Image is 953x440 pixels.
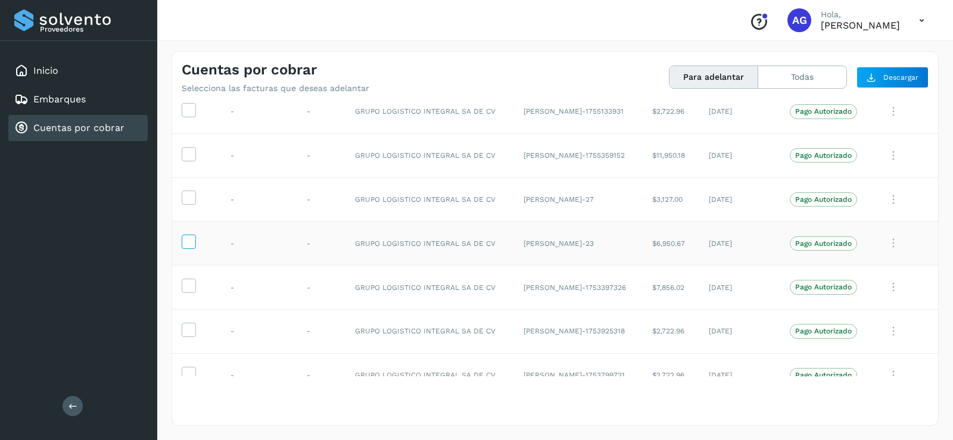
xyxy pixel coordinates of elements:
[221,89,297,133] td: -
[345,221,515,266] td: GRUPO LOGISTICO INTEGRAL SA DE CV
[795,283,852,291] p: Pago Autorizado
[345,266,515,310] td: GRUPO LOGISTICO INTEGRAL SA DE CV
[297,89,345,133] td: -
[514,221,643,266] td: [PERSON_NAME]-23
[182,83,369,93] p: Selecciona las facturas que deseas adelantar
[699,221,781,266] td: [DATE]
[345,309,515,353] td: GRUPO LOGISTICO INTEGRAL SA DE CV
[8,58,148,84] div: Inicio
[758,66,846,88] button: Todas
[221,221,297,266] td: -
[699,266,781,310] td: [DATE]
[699,309,781,353] td: [DATE]
[795,151,852,160] p: Pago Autorizado
[514,89,643,133] td: [PERSON_NAME]-1755133931
[33,93,86,105] a: Embarques
[821,20,900,31] p: ALVARO GUZMAN GUZMAN
[643,266,699,310] td: $7,856.02
[643,309,699,353] td: $2,722.96
[883,72,918,83] span: Descargar
[297,221,345,266] td: -
[345,353,515,397] td: GRUPO LOGISTICO INTEGRAL SA DE CV
[795,239,852,248] p: Pago Autorizado
[297,133,345,177] td: -
[221,133,297,177] td: -
[699,133,781,177] td: [DATE]
[345,177,515,221] td: GRUPO LOGISTICO INTEGRAL SA DE CV
[795,107,852,116] p: Pago Autorizado
[345,89,515,133] td: GRUPO LOGISTICO INTEGRAL SA DE CV
[514,133,643,177] td: [PERSON_NAME]-1755359152
[514,353,643,397] td: [PERSON_NAME]-1753799721
[182,61,317,79] h4: Cuentas por cobrar
[795,371,852,379] p: Pago Autorizado
[297,177,345,221] td: -
[643,133,699,177] td: $11,950.18
[221,177,297,221] td: -
[821,10,900,20] p: Hola,
[8,86,148,113] div: Embarques
[40,25,143,33] p: Proveedores
[643,177,699,221] td: $3,127.00
[514,309,643,353] td: [PERSON_NAME]-1753925318
[795,195,852,204] p: Pago Autorizado
[221,353,297,397] td: -
[699,89,781,133] td: [DATE]
[33,65,58,76] a: Inicio
[795,327,852,335] p: Pago Autorizado
[297,309,345,353] td: -
[514,177,643,221] td: [PERSON_NAME]-27
[643,353,699,397] td: $2,722.96
[699,177,781,221] td: [DATE]
[857,67,929,88] button: Descargar
[514,266,643,310] td: [PERSON_NAME]-1753397326
[297,353,345,397] td: -
[643,221,699,266] td: $6,950.67
[221,266,297,310] td: -
[345,133,515,177] td: GRUPO LOGISTICO INTEGRAL SA DE CV
[33,122,124,133] a: Cuentas por cobrar
[669,66,758,88] button: Para adelantar
[221,309,297,353] td: -
[8,115,148,141] div: Cuentas por cobrar
[643,89,699,133] td: $2,722.96
[699,353,781,397] td: [DATE]
[297,266,345,310] td: -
